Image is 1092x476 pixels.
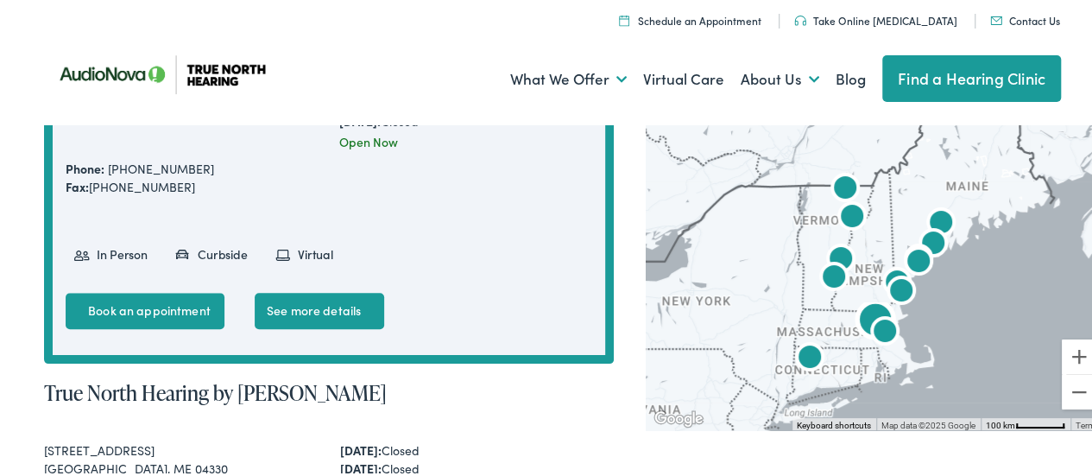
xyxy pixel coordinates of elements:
div: AudioNova [906,215,961,270]
span: 100 km [986,418,1015,428]
a: Schedule an Appointment [619,10,761,25]
strong: [DATE]: [340,439,382,456]
div: [STREET_ADDRESS] [44,439,318,457]
a: Find a Hearing Clinic [882,53,1061,99]
img: Mail icon in color code ffb348, used for communication purposes [990,14,1002,22]
a: Virtual Care [643,45,724,109]
a: What We Offer [510,45,627,109]
div: AudioNova [782,329,837,384]
li: In Person [66,237,160,267]
div: True North Hearing by AudioNova [913,194,969,250]
a: True North Hearing by [PERSON_NAME] [44,376,387,404]
div: AudioNova [891,231,946,286]
a: See more details [255,290,384,327]
strong: Fax: [66,175,89,193]
a: [PHONE_NUMBER] [108,157,214,175]
a: Take Online [MEDICAL_DATA] [794,10,957,25]
li: Curbside [167,237,260,267]
div: True North Hearing by AudioNova [813,231,868,286]
div: [GEOGRAPHIC_DATA], ME 04330 [44,457,318,475]
div: AudioNova [874,263,929,318]
div: [PHONE_NUMBER] [66,175,591,194]
span: Map data ©2025 Google [881,418,975,428]
div: AudioNova [857,303,912,359]
div: AudioNova [817,160,873,215]
li: Virtual [267,237,345,267]
a: Blog [836,45,866,109]
div: AudioNova [891,233,946,289]
img: Google [650,405,707,428]
a: Open this area in Google Maps (opens a new window) [650,405,707,428]
button: Keyboard shortcuts [797,417,871,429]
button: Map Scale: 100 km per 54 pixels [981,416,1070,428]
a: Book an appointment [66,290,224,327]
div: Open Now [339,130,592,149]
a: Contact Us [990,10,1060,25]
img: Headphones icon in color code ffb348 [794,13,806,23]
strong: Phone: [66,157,104,175]
div: AudioNova [806,249,862,304]
div: AudioNova [848,293,903,348]
strong: [DATE]: [340,457,382,474]
div: AudioNova [824,188,880,244]
div: AudioNova [869,254,925,309]
a: About Us [741,45,819,109]
img: Icon symbolizing a calendar in color code ffb348 [619,12,629,23]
